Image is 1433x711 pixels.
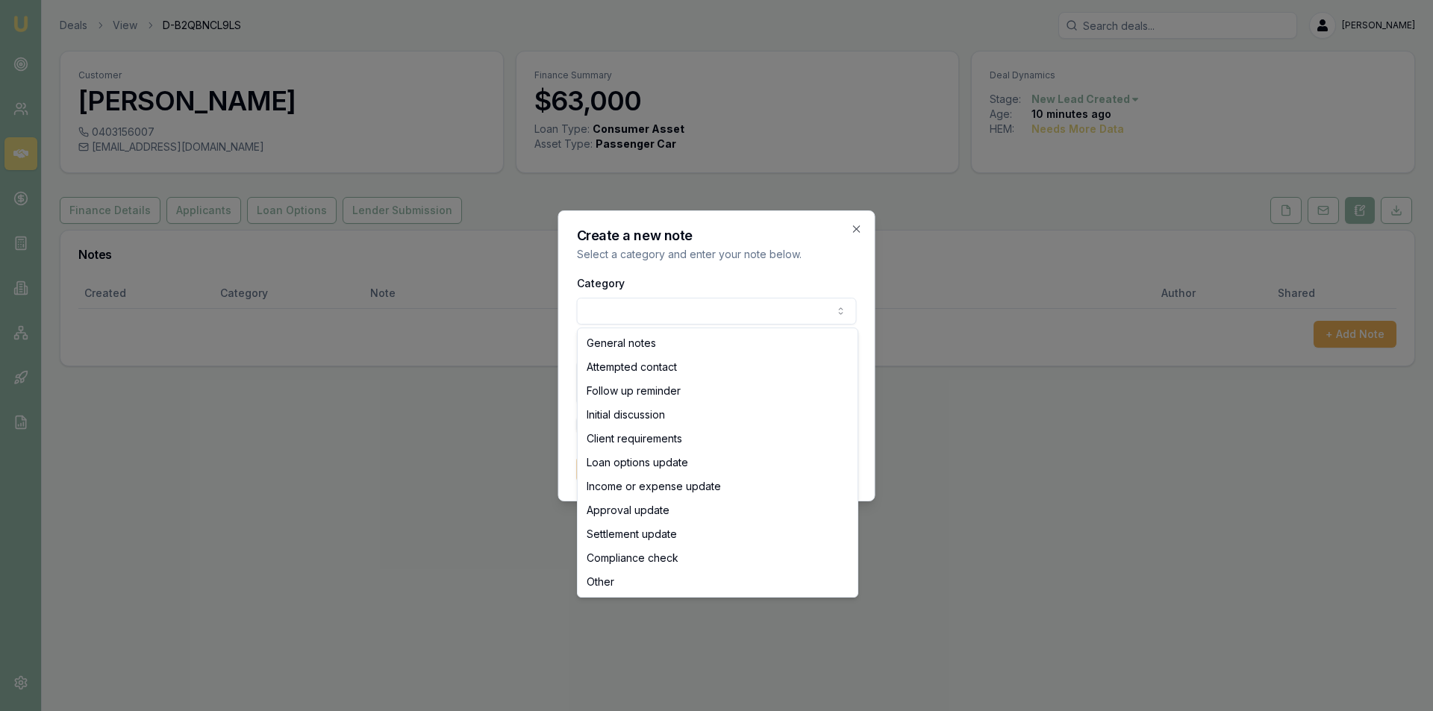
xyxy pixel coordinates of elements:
span: Follow up reminder [587,383,681,398]
span: General notes [587,336,656,351]
span: Approval update [587,503,669,518]
span: Client requirements [587,431,682,446]
span: Attempted contact [587,360,677,375]
span: Income or expense update [587,479,721,494]
span: Other [587,574,614,589]
span: Compliance check [587,551,678,566]
span: Loan options update [587,455,688,470]
span: Initial discussion [587,407,665,422]
span: Settlement update [587,527,677,542]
